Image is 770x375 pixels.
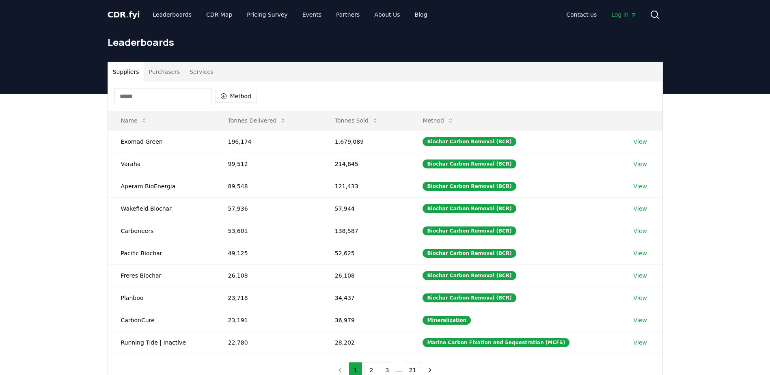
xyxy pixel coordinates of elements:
td: Planboo [108,287,215,309]
button: Method [416,112,460,129]
td: Exomad Green [108,130,215,153]
td: 138,587 [322,220,410,242]
button: Services [185,62,218,82]
a: View [634,182,647,190]
td: Freres Biochar [108,264,215,287]
td: 196,174 [215,130,322,153]
td: Pacific Biochar [108,242,215,264]
td: 1,679,089 [322,130,410,153]
td: 34,437 [322,287,410,309]
a: View [634,160,647,168]
a: Contact us [560,7,603,22]
a: View [634,205,647,213]
div: Biochar Carbon Removal (BCR) [423,204,516,213]
button: Suppliers [108,62,144,82]
button: Method [215,90,257,103]
a: Log in [605,7,643,22]
a: Partners [330,7,366,22]
td: CarbonCure [108,309,215,331]
li: ... [396,365,402,375]
button: Tonnes Sold [328,112,385,129]
a: CDR Map [200,7,239,22]
div: Biochar Carbon Removal (BCR) [423,271,516,280]
a: CDR.fyi [108,9,140,20]
span: CDR fyi [108,10,140,19]
a: Blog [408,7,434,22]
a: View [634,138,647,146]
td: 23,718 [215,287,322,309]
td: Varaha [108,153,215,175]
span: Log in [611,11,636,19]
a: View [634,316,647,324]
td: Wakefield Biochar [108,197,215,220]
td: 22,780 [215,331,322,353]
td: 89,548 [215,175,322,197]
div: Biochar Carbon Removal (BCR) [423,159,516,168]
td: 214,845 [322,153,410,175]
span: . [126,10,129,19]
td: 26,108 [215,264,322,287]
a: Pricing Survey [240,7,294,22]
div: Biochar Carbon Removal (BCR) [423,226,516,235]
td: 23,191 [215,309,322,331]
td: 49,125 [215,242,322,264]
td: 26,108 [322,264,410,287]
nav: Main [560,7,643,22]
div: Biochar Carbon Removal (BCR) [423,293,516,302]
a: Leaderboards [146,7,198,22]
td: 53,601 [215,220,322,242]
td: Aperam BioEnergia [108,175,215,197]
a: About Us [368,7,406,22]
a: View [634,227,647,235]
a: View [634,294,647,302]
td: Carboneers [108,220,215,242]
a: View [634,249,647,257]
div: Biochar Carbon Removal (BCR) [423,137,516,146]
div: Biochar Carbon Removal (BCR) [423,182,516,191]
td: 28,202 [322,331,410,353]
td: 36,979 [322,309,410,331]
td: 57,936 [215,197,322,220]
button: Name [114,112,154,129]
a: Events [296,7,328,22]
td: 57,944 [322,197,410,220]
div: Mineralization [423,316,471,325]
button: Purchasers [144,62,185,82]
td: Running Tide | Inactive [108,331,215,353]
td: 52,625 [322,242,410,264]
a: View [634,272,647,280]
button: Tonnes Delivered [222,112,293,129]
td: 99,512 [215,153,322,175]
div: Biochar Carbon Removal (BCR) [423,249,516,258]
a: View [634,338,647,347]
td: 121,433 [322,175,410,197]
div: Marine Carbon Fixation and Sequestration (MCFS) [423,338,569,347]
nav: Main [146,7,434,22]
h1: Leaderboards [108,36,663,49]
